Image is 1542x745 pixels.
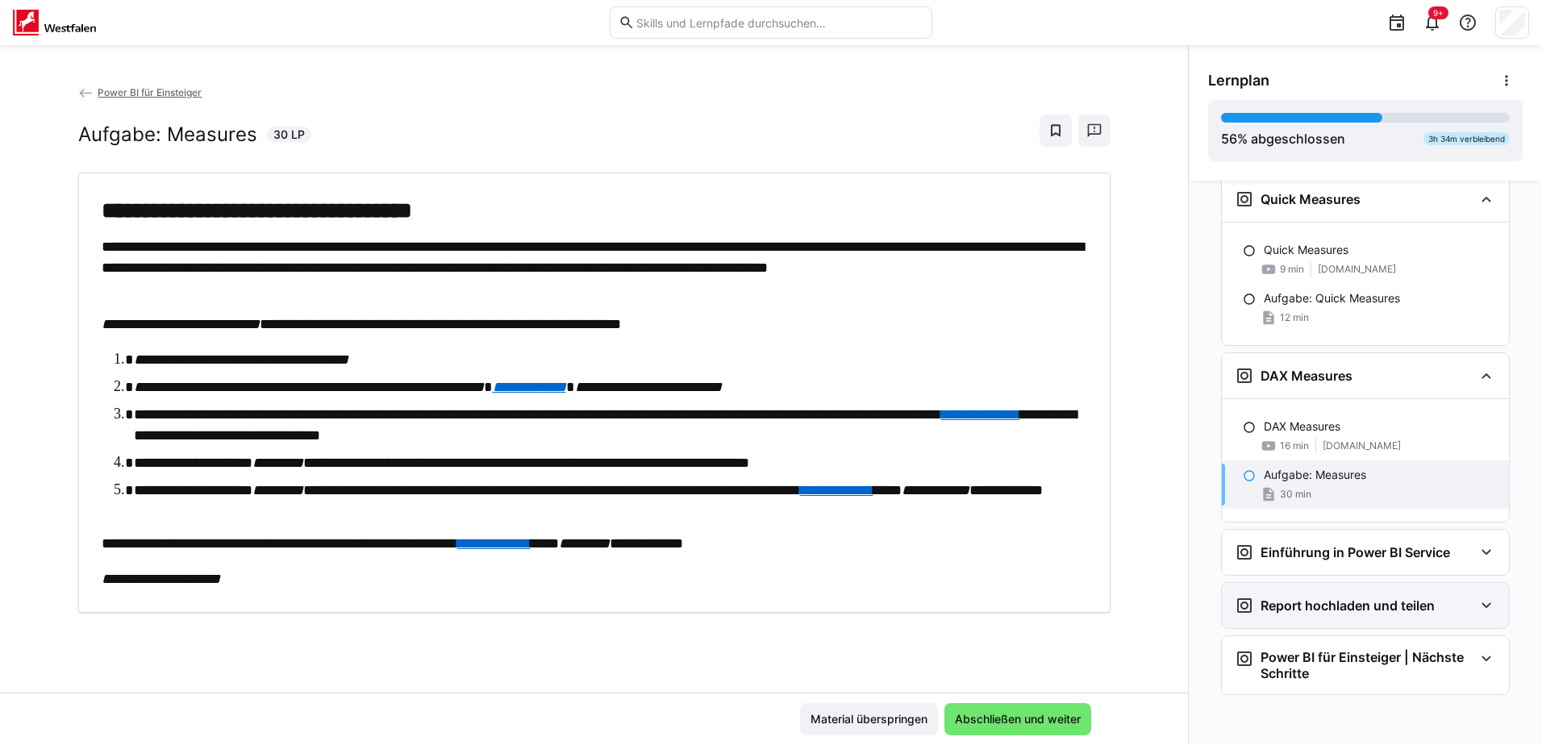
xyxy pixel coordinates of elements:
[273,127,305,143] span: 30 LP
[78,123,257,147] h2: Aufgabe: Measures
[1264,467,1366,483] p: Aufgabe: Measures
[635,15,923,30] input: Skills und Lernpfade durchsuchen…
[1264,418,1340,435] p: DAX Measures
[1264,242,1348,258] p: Quick Measures
[1318,263,1396,276] span: [DOMAIN_NAME]
[1208,72,1269,89] span: Lernplan
[1323,439,1401,452] span: [DOMAIN_NAME]
[1261,191,1361,207] h3: Quick Measures
[1280,263,1304,276] span: 9 min
[1280,311,1309,324] span: 12 min
[800,703,938,735] button: Material überspringen
[98,86,202,98] span: Power BI für Einsteiger
[944,703,1091,735] button: Abschließen und weiter
[1221,129,1345,148] div: % abgeschlossen
[1261,368,1352,384] h3: DAX Measures
[1221,131,1237,147] span: 56
[1261,597,1435,614] h3: Report hochladen und teilen
[952,711,1083,727] span: Abschließen und weiter
[1423,132,1510,145] div: 3h 34m verbleibend
[1280,488,1311,501] span: 30 min
[1261,544,1450,560] h3: Einführung in Power BI Service
[1433,8,1444,18] span: 9+
[808,711,930,727] span: Material überspringen
[1264,290,1400,306] p: Aufgabe: Quick Measures
[1280,439,1309,452] span: 16 min
[78,86,202,98] a: Power BI für Einsteiger
[1261,649,1473,681] h3: Power BI für Einsteiger | Nächste Schritte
